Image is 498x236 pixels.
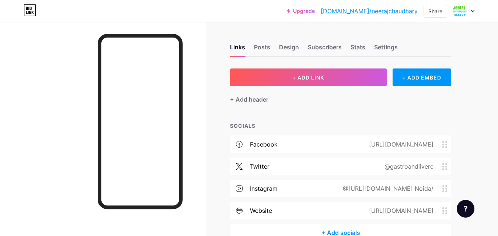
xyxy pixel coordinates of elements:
div: Posts [254,43,270,56]
div: Subscribers [308,43,342,56]
div: @gastroandliverc [373,162,442,171]
div: twitter [250,162,269,171]
div: + Add header [230,95,268,104]
img: logo_orange.svg [12,12,18,18]
img: website_grey.svg [12,19,18,25]
img: tab_keywords_by_traffic_grey.svg [73,43,79,49]
div: @[URL][DOMAIN_NAME] Noida/ [331,184,442,193]
div: facebook [250,140,278,149]
div: website [250,206,272,215]
div: v 4.0.25 [21,12,36,18]
button: + ADD LINK [230,68,387,86]
div: Domain Overview [28,43,66,48]
div: Design [279,43,299,56]
div: SOCIALS [230,122,451,130]
a: [DOMAIN_NAME]/neerajchaudhary [321,7,418,15]
div: [URL][DOMAIN_NAME] [357,206,442,215]
div: Keywords by Traffic [81,43,124,48]
span: + ADD LINK [292,74,324,81]
div: Domain: [DOMAIN_NAME] [19,19,81,25]
div: Stats [351,43,365,56]
div: instagram [250,184,278,193]
img: tab_domain_overview_orange.svg [20,43,26,49]
div: [URL][DOMAIN_NAME] [357,140,442,149]
a: Upgrade [287,8,315,14]
div: Settings [374,43,398,56]
div: Share [428,7,442,15]
div: + ADD EMBED [393,68,451,86]
div: Links [230,43,245,56]
img: gastroandlivercentre [453,4,467,18]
